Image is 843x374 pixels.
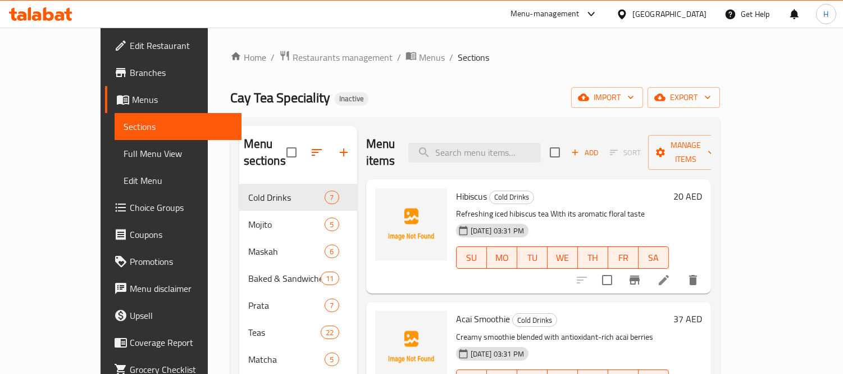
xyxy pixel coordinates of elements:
div: Teas [248,326,321,339]
span: Menus [132,93,233,106]
span: Cay Tea Speciality [230,85,330,110]
div: items [325,218,339,231]
span: FR [613,250,634,266]
h2: Menu sections [244,136,286,169]
span: Sections [458,51,490,64]
span: Edit Restaurant [130,39,233,52]
span: 11 [321,273,338,284]
span: Edit Menu [124,174,233,187]
span: Promotions [130,255,233,268]
a: Branches [105,59,241,86]
span: Mojito [248,218,325,231]
span: Cold Drinks [490,191,534,204]
a: Home [230,51,266,64]
button: FR [608,246,639,269]
a: Edit Restaurant [105,32,241,59]
button: delete [680,267,707,294]
div: [GEOGRAPHIC_DATA] [632,8,707,20]
img: Hibiscus [375,188,447,260]
a: Coupons [105,221,241,248]
a: Menu disclaimer [105,275,241,302]
span: Matcha [248,353,325,366]
div: Teas22 [239,319,357,346]
span: Acai Smoothie [456,310,510,327]
span: H [823,8,828,20]
div: items [325,299,339,312]
div: items [325,245,339,258]
span: Upsell [130,309,233,322]
div: Inactive [335,92,368,106]
a: Sections [115,113,241,140]
span: Select section first [603,144,648,161]
div: items [321,326,339,339]
span: Select to update [595,268,619,292]
span: SA [643,250,664,266]
span: Hibiscus [456,188,487,205]
div: Mojito5 [239,211,357,238]
span: TH [582,250,604,266]
span: Inactive [335,94,368,103]
button: MO [487,246,517,269]
button: TH [578,246,608,269]
span: Add [569,146,600,159]
span: Sort sections [303,139,330,166]
span: Coverage Report [130,336,233,349]
span: Maskah [248,245,325,258]
div: Cold Drinks [489,191,534,204]
p: Creamy smoothie blended with antioxidant-rich acai berries [456,330,669,344]
nav: breadcrumb [230,50,720,65]
span: Choice Groups [130,201,233,214]
span: Menus [419,51,445,64]
span: Select section [543,141,567,164]
button: Add section [330,139,357,166]
a: Edit menu item [657,273,671,287]
span: Branches [130,66,233,79]
span: import [580,91,634,105]
a: Edit Menu [115,167,241,194]
div: Menu-management [511,7,580,21]
span: SU [461,250,482,266]
span: Full Menu View [124,147,233,160]
div: Cold Drinks [512,313,557,327]
span: 6 [325,246,338,257]
a: Promotions [105,248,241,275]
span: export [657,91,711,105]
li: / [449,51,453,64]
a: Menus [105,86,241,113]
a: Choice Groups [105,194,241,221]
button: WE [548,246,578,269]
span: Baked & Sandwiches [248,272,321,285]
h6: 37 AED [673,311,702,327]
span: 5 [325,354,338,365]
span: WE [552,250,573,266]
span: 22 [321,327,338,338]
a: Coverage Report [105,329,241,356]
button: import [571,87,643,108]
button: Manage items [648,135,723,170]
span: Select all sections [280,141,303,164]
h2: Menu items [366,136,395,169]
h6: 20 AED [673,188,702,204]
div: items [325,353,339,366]
span: MO [491,250,513,266]
span: 5 [325,219,338,230]
div: Baked & Sandwiches11 [239,265,357,292]
div: Matcha5 [239,346,357,373]
span: Menu disclaimer [130,282,233,295]
li: / [271,51,275,64]
div: Maskah6 [239,238,357,265]
span: Cold Drinks [513,314,557,327]
button: SU [456,246,487,269]
span: TU [522,250,543,266]
div: Prata7 [239,292,357,319]
span: [DATE] 03:31 PM [466,226,528,236]
a: Upsell [105,302,241,329]
span: 7 [325,192,338,203]
span: [DATE] 03:31 PM [466,349,528,359]
button: Add [567,144,603,161]
div: Cold Drinks [248,191,325,204]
